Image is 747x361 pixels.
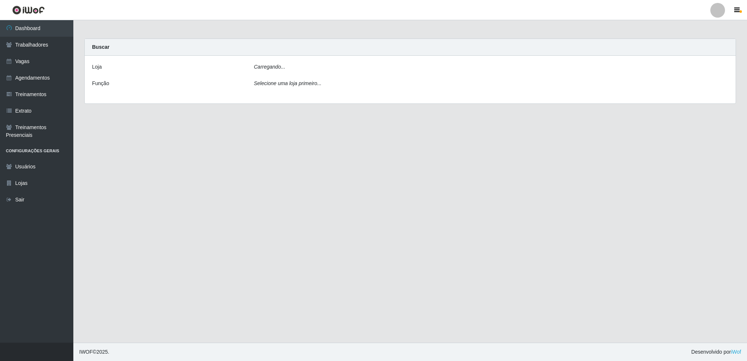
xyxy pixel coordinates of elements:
[79,348,109,356] span: © 2025 .
[691,348,741,356] span: Desenvolvido por
[92,44,109,50] strong: Buscar
[254,64,285,70] i: Carregando...
[12,6,45,15] img: CoreUI Logo
[254,80,321,86] i: Selecione uma loja primeiro...
[92,63,102,71] label: Loja
[731,349,741,355] a: iWof
[79,349,93,355] span: IWOF
[92,80,109,87] label: Função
